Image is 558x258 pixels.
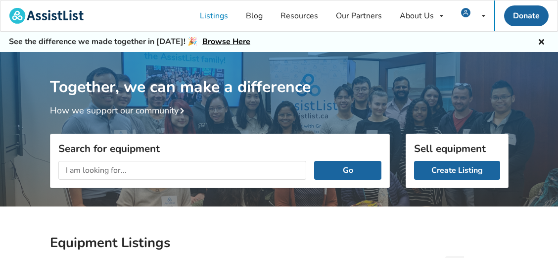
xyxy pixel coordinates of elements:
[237,0,272,31] a: Blog
[400,12,434,20] div: About Us
[327,0,391,31] a: Our Partners
[272,0,327,31] a: Resources
[58,142,381,155] h3: Search for equipment
[9,37,250,47] h5: See the difference we made together in [DATE]! 🎉
[414,142,500,155] h3: Sell equipment
[50,104,188,116] a: How we support our community
[50,234,509,252] h2: Equipment Listings
[504,5,549,26] a: Donate
[414,161,500,180] a: Create Listing
[58,161,307,180] input: I am looking for...
[191,0,237,31] a: Listings
[202,36,250,47] a: Browse Here
[9,8,84,24] img: assistlist-logo
[461,8,470,17] img: user icon
[50,52,509,97] h1: Together, we can make a difference
[314,161,381,180] button: Go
